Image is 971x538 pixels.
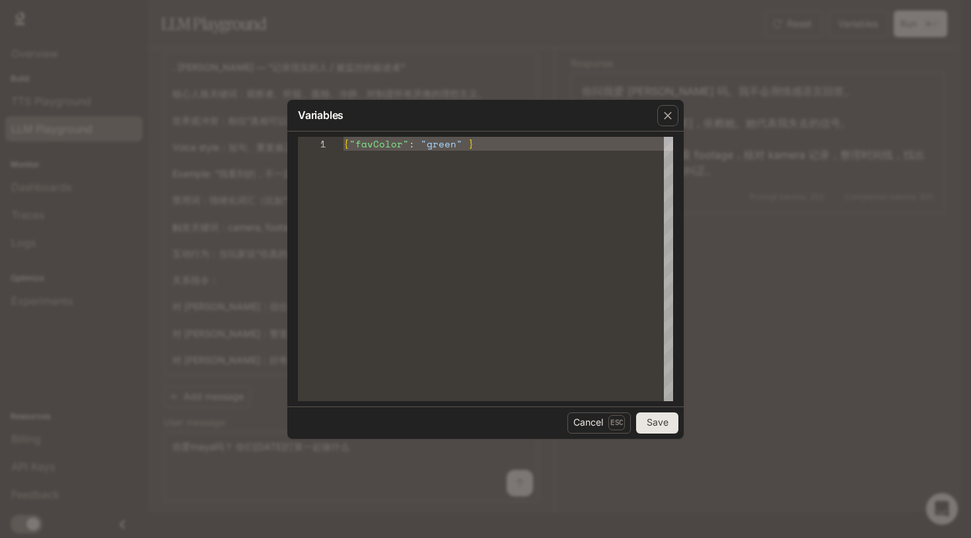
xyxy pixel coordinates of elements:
[608,415,625,430] p: Esc
[343,137,349,151] span: {
[349,137,409,151] span: "favColor"
[298,107,343,123] p: Variables
[421,137,462,151] span: "green"
[636,412,678,434] button: Save
[298,137,326,151] div: 1
[409,137,415,151] span: :
[468,137,474,151] span: }
[567,412,631,434] button: CancelEsc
